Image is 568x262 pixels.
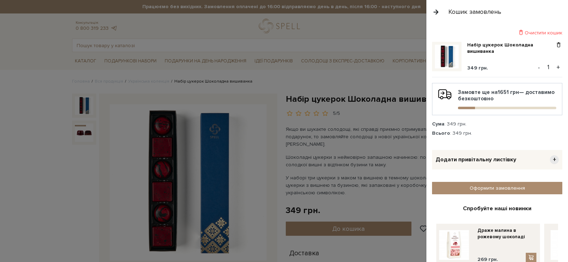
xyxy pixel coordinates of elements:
button: - [535,62,542,73]
span: + [550,155,559,164]
div: : 349 грн. [432,130,562,136]
strong: Всього [432,130,450,136]
a: Драже малина в рожевому шоколаді [477,227,536,240]
strong: Сума [432,121,444,127]
div: Спробуйте наші новинки [436,205,558,212]
a: Набір цукерок Шоколадна вишиванка [467,42,555,55]
img: Драже малина в рожевому шоколаді [439,230,469,260]
button: + [554,62,562,73]
img: Набір цукерок Шоколадна вишиванка [435,45,459,68]
span: 349 грн. [467,65,488,71]
b: 1651 грн [498,89,519,95]
div: : 349 грн. [432,121,562,127]
div: Замовте ще на — доставимо безкоштовно [438,89,556,109]
div: Кошик замовлень [448,8,501,16]
span: Додати привітальну листівку [436,156,516,163]
a: Оформити замовлення [432,182,562,194]
div: Очистити кошик [432,29,562,36]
